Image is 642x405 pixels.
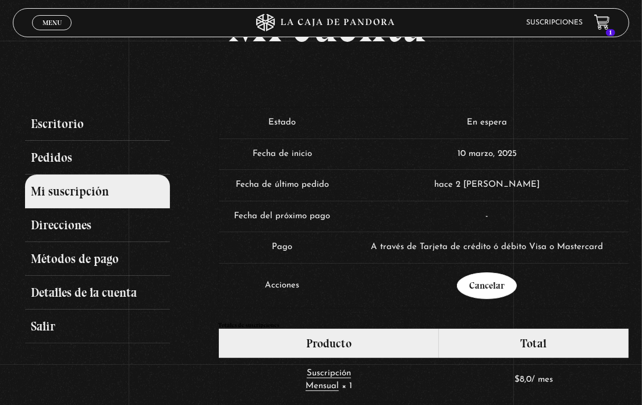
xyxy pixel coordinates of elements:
[42,19,62,26] span: Menu
[25,141,170,175] a: Pedidos
[25,310,170,343] a: Salir
[25,208,170,242] a: Direcciones
[606,29,615,36] span: 1
[439,358,629,402] td: / mes
[457,272,517,299] a: Cancelar
[306,369,351,392] a: Suscripción Mensual
[594,15,610,30] a: 1
[346,108,629,138] td: En espera
[219,138,345,170] td: Fecha de inicio
[218,322,629,328] h2: Totales de suscripciones
[307,369,351,378] span: Suscripción
[25,107,170,141] a: Escritorio
[219,263,345,308] td: Acciones
[515,375,531,384] span: 8,0
[346,169,629,201] td: hace 2 [PERSON_NAME]
[342,382,352,390] strong: × 1
[219,232,345,263] td: Pago
[219,329,438,358] th: Producto
[25,107,206,343] nav: Páginas de cuenta
[219,201,345,232] td: Fecha del próximo pago
[25,276,170,310] a: Detalles de la cuenta
[219,169,345,201] td: Fecha de último pedido
[526,19,583,26] a: Suscripciones
[371,243,603,251] span: A través de Tarjeta de crédito ó débito Visa o Mastercard
[38,29,66,37] span: Cerrar
[25,175,170,208] a: Mi suscripción
[25,242,170,276] a: Métodos de pago
[25,2,629,49] h1: Mi cuenta
[219,108,345,138] td: Estado
[515,375,520,384] span: $
[346,138,629,170] td: 10 marzo, 2025
[439,329,629,358] th: Total
[346,201,629,232] td: -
